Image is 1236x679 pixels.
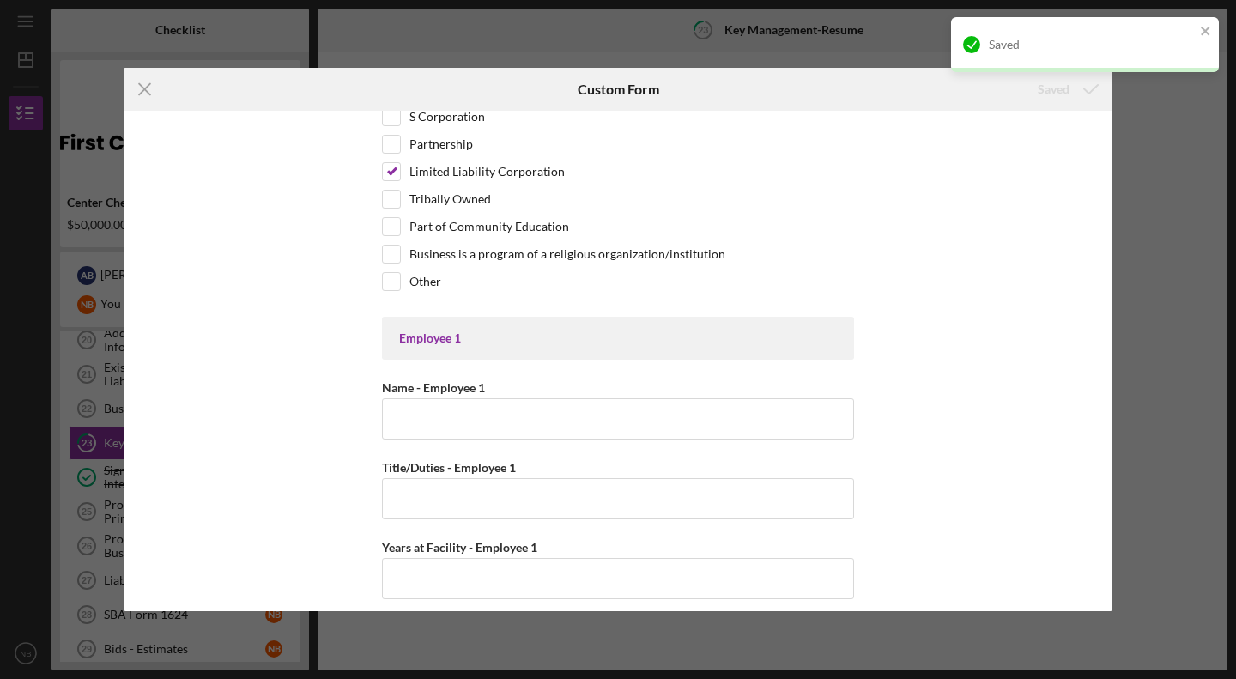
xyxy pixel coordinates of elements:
label: Limited Liability Corporation [409,163,565,180]
button: close [1200,24,1212,40]
label: Title/Duties - Employee 1 [382,460,516,475]
label: Years at Facility - Employee 1 [382,540,537,555]
label: Business is a program of a religious organization/institution [409,246,725,263]
div: Saved [1038,72,1069,106]
label: Tribally Owned [409,191,491,208]
label: Other [409,273,441,290]
div: Employee 1 [399,331,837,345]
label: Partnership [409,136,473,153]
label: Part of Community Education [409,218,569,235]
label: S Corporation [409,108,485,125]
div: Saved [989,38,1195,52]
label: Name - Employee 1 [382,380,485,395]
h6: Custom Form [578,82,659,97]
button: Saved [1021,72,1112,106]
